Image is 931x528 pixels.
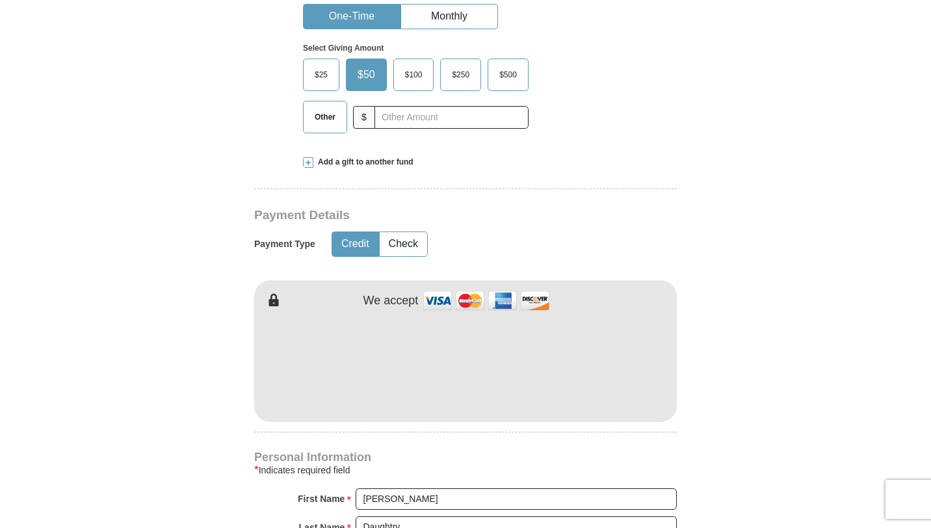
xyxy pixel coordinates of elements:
[254,462,677,478] div: Indicates required field
[254,452,677,462] h4: Personal Information
[363,294,419,308] h4: We accept
[304,5,400,29] button: One-Time
[308,65,334,85] span: $25
[445,65,476,85] span: $250
[401,5,497,29] button: Monthly
[332,232,378,256] button: Credit
[298,490,345,508] strong: First Name
[308,107,342,127] span: Other
[351,65,382,85] span: $50
[254,208,586,223] h3: Payment Details
[493,65,523,85] span: $500
[353,106,375,129] span: $
[399,65,429,85] span: $100
[374,106,529,129] input: Other Amount
[380,232,427,256] button: Check
[421,287,551,315] img: credit cards accepted
[313,157,413,168] span: Add a gift to another fund
[303,44,384,53] strong: Select Giving Amount
[254,239,315,250] h5: Payment Type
